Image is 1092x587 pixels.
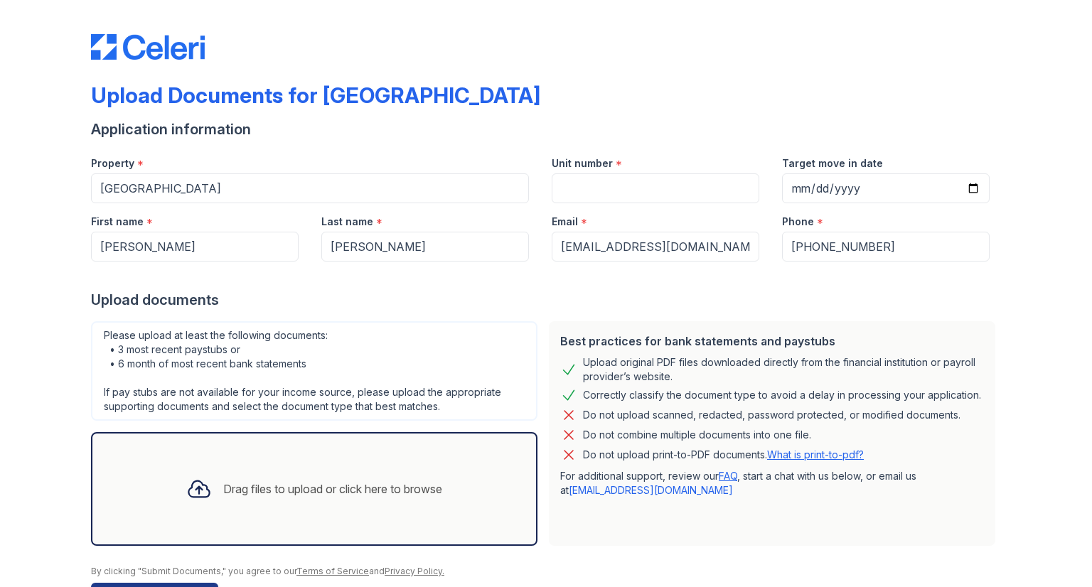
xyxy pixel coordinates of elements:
label: Target move in date [782,156,883,171]
div: Correctly classify the document type to avoid a delay in processing your application. [583,387,981,404]
label: Property [91,156,134,171]
div: Do not upload scanned, redacted, password protected, or modified documents. [583,406,960,424]
div: Upload original PDF files downloaded directly from the financial institution or payroll provider’... [583,355,984,384]
div: Application information [91,119,1001,139]
div: Drag files to upload or click here to browse [223,480,442,497]
div: Upload Documents for [GEOGRAPHIC_DATA] [91,82,540,108]
div: Do not combine multiple documents into one file. [583,426,811,443]
p: Do not upload print-to-PDF documents. [583,448,864,462]
a: FAQ [719,470,737,482]
label: Email [552,215,578,229]
a: Terms of Service [296,566,369,576]
img: CE_Logo_Blue-a8612792a0a2168367f1c8372b55b34899dd931a85d93a1a3d3e32e68fde9ad4.png [91,34,205,60]
div: Please upload at least the following documents: • 3 most recent paystubs or • 6 month of most rec... [91,321,537,421]
a: [EMAIL_ADDRESS][DOMAIN_NAME] [569,484,733,496]
label: Unit number [552,156,613,171]
label: Last name [321,215,373,229]
div: Upload documents [91,290,1001,310]
a: Privacy Policy. [385,566,444,576]
div: Best practices for bank statements and paystubs [560,333,984,350]
label: First name [91,215,144,229]
a: What is print-to-pdf? [767,448,864,461]
p: For additional support, review our , start a chat with us below, or email us at [560,469,984,497]
div: By clicking "Submit Documents," you agree to our and [91,566,1001,577]
label: Phone [782,215,814,229]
